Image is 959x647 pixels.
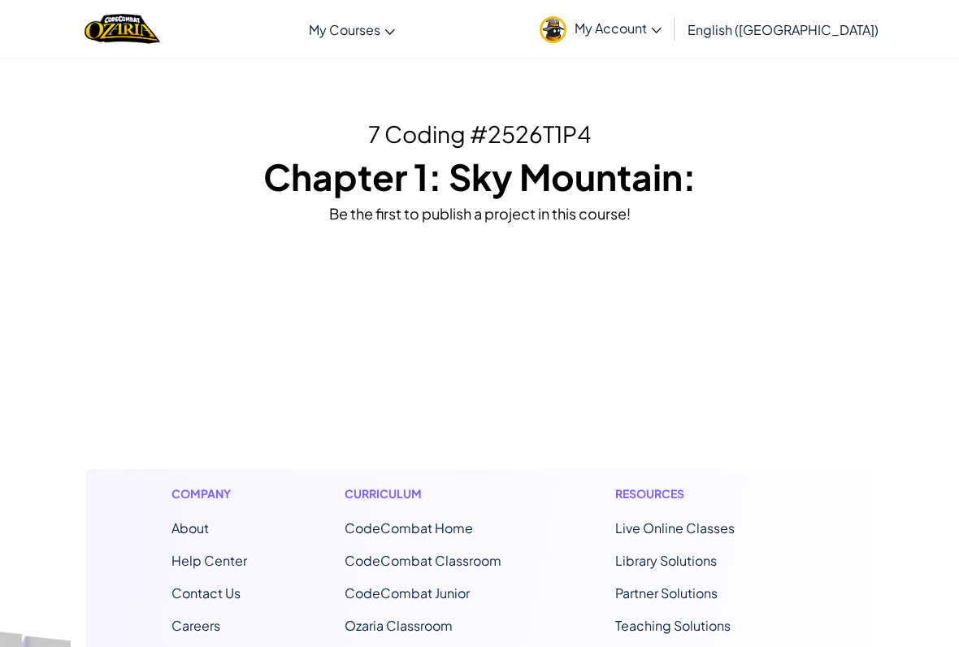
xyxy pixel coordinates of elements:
a: Library Solutions [615,552,717,569]
img: Home [85,12,160,46]
span: My Account [575,20,662,37]
a: Live Online Classes [615,519,735,536]
span: English ([GEOGRAPHIC_DATA]) [688,21,879,38]
h1: Chapter 1: Sky Mountain: [98,151,861,202]
a: About [171,519,209,536]
img: avatar [540,16,566,43]
a: My Account [532,3,670,54]
a: Partner Solutions [615,584,718,601]
h2: 7 Coding #2526T1P4 [98,117,861,151]
div: Be the first to publish a project in this course! [98,202,861,225]
a: Careers [171,617,220,634]
a: My Courses [301,7,403,51]
h1: Resources [615,485,788,502]
span: Contact Us [171,584,241,601]
a: English ([GEOGRAPHIC_DATA]) [679,7,887,51]
span: CodeCombat Home [345,519,473,536]
h1: Curriculum [345,485,518,502]
a: Help Center [171,552,247,569]
a: Ozaria by CodeCombat logo [85,12,160,46]
span: My Courses [309,21,380,38]
a: CodeCombat Classroom [345,552,501,569]
a: Teaching Solutions [615,617,731,634]
h1: Company [171,485,247,502]
a: Ozaria Classroom [345,617,453,634]
a: CodeCombat Junior [345,584,470,601]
